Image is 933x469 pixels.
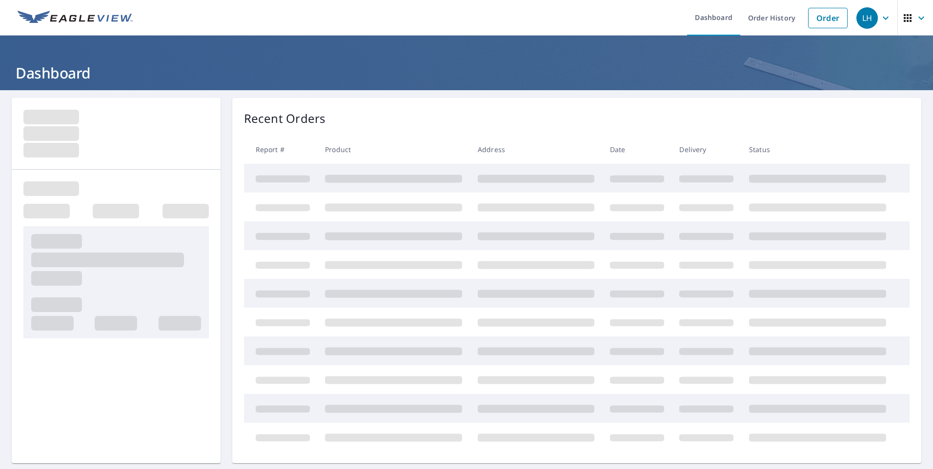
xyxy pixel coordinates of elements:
div: LH [856,7,878,29]
th: Status [741,135,894,164]
th: Delivery [671,135,741,164]
h1: Dashboard [12,63,921,83]
img: EV Logo [18,11,133,25]
a: Order [808,8,848,28]
th: Report # [244,135,318,164]
th: Date [602,135,672,164]
th: Product [317,135,470,164]
p: Recent Orders [244,110,326,127]
th: Address [470,135,602,164]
